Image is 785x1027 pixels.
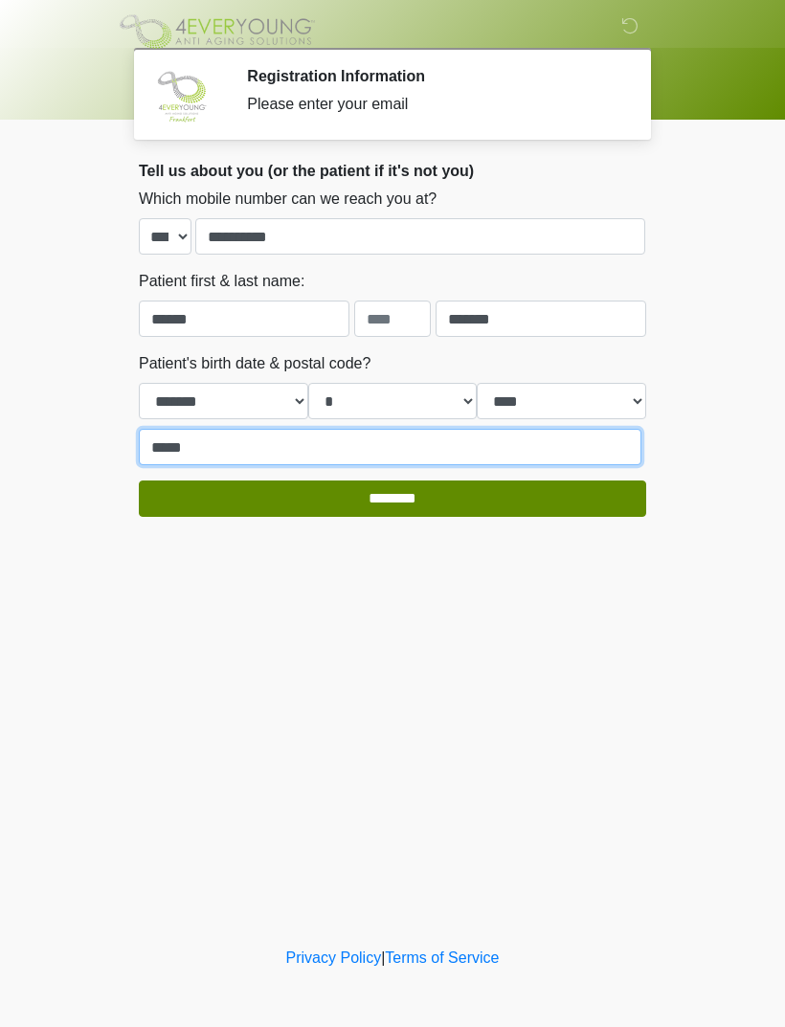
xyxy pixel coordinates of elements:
[286,949,382,966] a: Privacy Policy
[385,949,499,966] a: Terms of Service
[381,949,385,966] a: |
[247,93,617,116] div: Please enter your email
[247,67,617,85] h2: Registration Information
[139,352,370,375] label: Patient's birth date & postal code?
[139,162,646,180] h2: Tell us about you (or the patient if it's not you)
[139,188,437,211] label: Which mobile number can we reach you at?
[153,67,211,124] img: Agent Avatar
[139,270,304,293] label: Patient first & last name:
[120,14,315,49] img: 4Ever Young Frankfort Logo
